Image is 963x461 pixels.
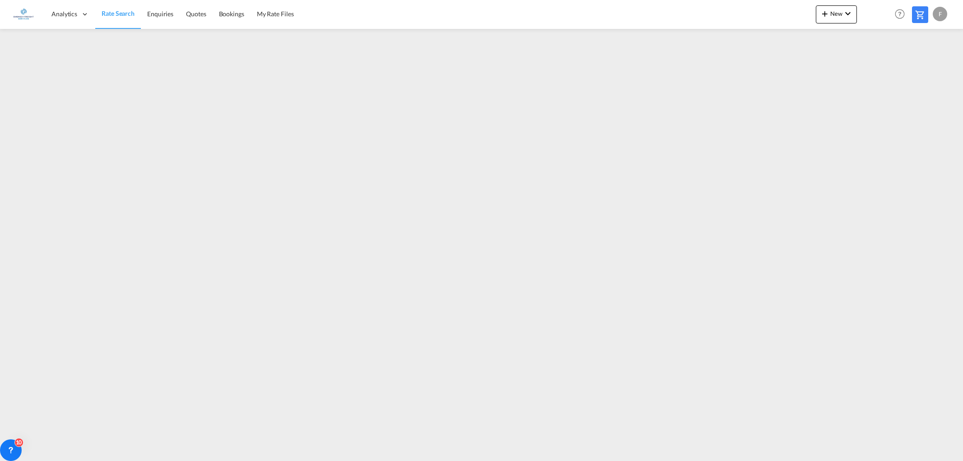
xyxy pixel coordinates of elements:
div: Help [892,6,912,23]
span: Help [892,6,907,22]
span: New [819,10,853,17]
span: Analytics [51,9,77,19]
md-icon: icon-plus 400-fg [819,8,830,19]
div: F [933,7,947,21]
img: e1326340b7c511ef854e8d6a806141ad.jpg [14,4,34,24]
span: Enquiries [147,10,173,18]
button: icon-plus 400-fgNewicon-chevron-down [816,5,857,23]
span: Quotes [186,10,206,18]
span: My Rate Files [257,10,294,18]
span: Bookings [219,10,244,18]
span: Rate Search [102,9,135,17]
md-icon: icon-chevron-down [842,8,853,19]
